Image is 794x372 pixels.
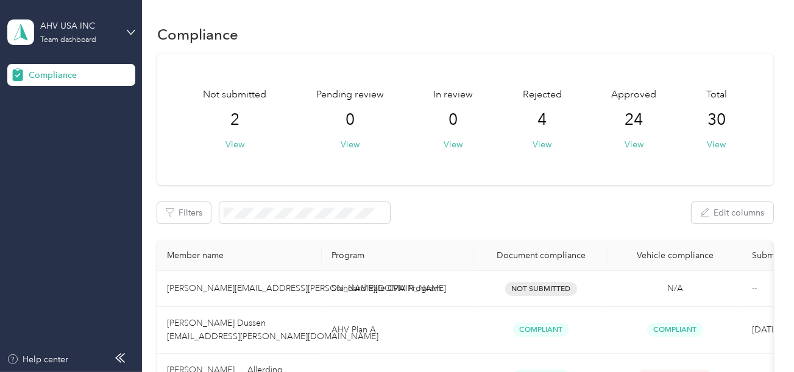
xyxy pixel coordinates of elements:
div: Team dashboard [40,37,96,44]
span: Compliant [513,323,569,337]
span: In review [433,88,473,102]
div: Document compliance [484,250,598,261]
span: Approved [611,88,656,102]
span: N/A [667,283,683,293]
button: View [444,138,463,151]
button: Help center [7,353,69,366]
button: View [533,138,551,151]
span: [PERSON_NAME][EMAIL_ADDRESS][PERSON_NAME][DOMAIN_NAME] [167,283,446,293]
div: Vehicle compliance [618,250,732,261]
td: AHV Plan A [322,307,474,354]
button: Filters [157,202,211,223]
span: 0 [448,110,458,130]
span: 30 [707,110,726,130]
span: Pending review [316,88,384,102]
th: Member name [157,240,322,271]
span: 4 [537,110,547,130]
th: Program [322,240,474,271]
span: Rejected [523,88,562,102]
span: 24 [625,110,643,130]
div: AHV USA INC [40,19,116,32]
span: [PERSON_NAME] Dussen [EMAIL_ADDRESS][PERSON_NAME][DOMAIN_NAME] [167,318,378,342]
span: 0 [346,110,355,130]
span: Compliant [647,323,703,337]
button: View [625,138,643,151]
button: View [341,138,360,151]
button: Edit columns [692,202,773,223]
span: Total [706,88,727,102]
h1: Compliance [157,28,238,41]
span: Not Submitted [505,282,577,296]
td: Standard Rate CPM Program [322,271,474,307]
iframe: Everlance-gr Chat Button Frame [726,304,794,372]
button: View [707,138,726,151]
